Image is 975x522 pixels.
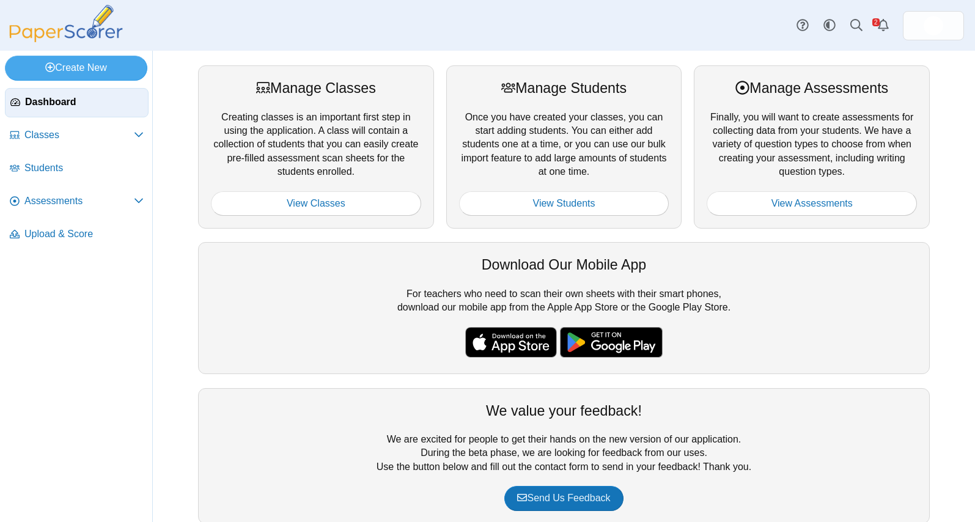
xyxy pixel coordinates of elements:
a: Students [5,154,149,183]
span: Dashboard [25,95,143,109]
span: Upload & Score [24,227,144,241]
span: Assessments [24,194,134,208]
a: View Students [459,191,669,216]
a: Create New [5,56,147,80]
div: For teachers who need to scan their own sheets with their smart phones, download our mobile app f... [198,242,930,374]
div: Finally, you will want to create assessments for collecting data from your students. We have a va... [694,65,930,229]
span: Classes [24,128,134,142]
a: View Assessments [707,191,917,216]
div: Manage Students [459,78,669,98]
a: Dashboard [5,88,149,117]
div: Creating classes is an important first step in using the application. A class will contain a coll... [198,65,434,229]
span: Students [24,161,144,175]
a: Send Us Feedback [504,486,623,510]
a: ps.ueKIY7iJY81EQ4vr [903,11,964,40]
a: Upload & Score [5,220,149,249]
div: Manage Classes [211,78,421,98]
img: PaperScorer [5,5,127,42]
a: Alerts [870,12,897,39]
span: Jenna Martin [924,16,943,35]
div: Manage Assessments [707,78,917,98]
div: Download Our Mobile App [211,255,917,274]
a: Assessments [5,187,149,216]
img: google-play-badge.png [560,327,663,358]
span: Send Us Feedback [517,493,610,503]
img: ps.ueKIY7iJY81EQ4vr [924,16,943,35]
div: We value your feedback! [211,401,917,421]
a: PaperScorer [5,34,127,44]
a: Classes [5,121,149,150]
a: View Classes [211,191,421,216]
img: apple-store-badge.svg [465,327,557,358]
div: Once you have created your classes, you can start adding students. You can either add students on... [446,65,682,229]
